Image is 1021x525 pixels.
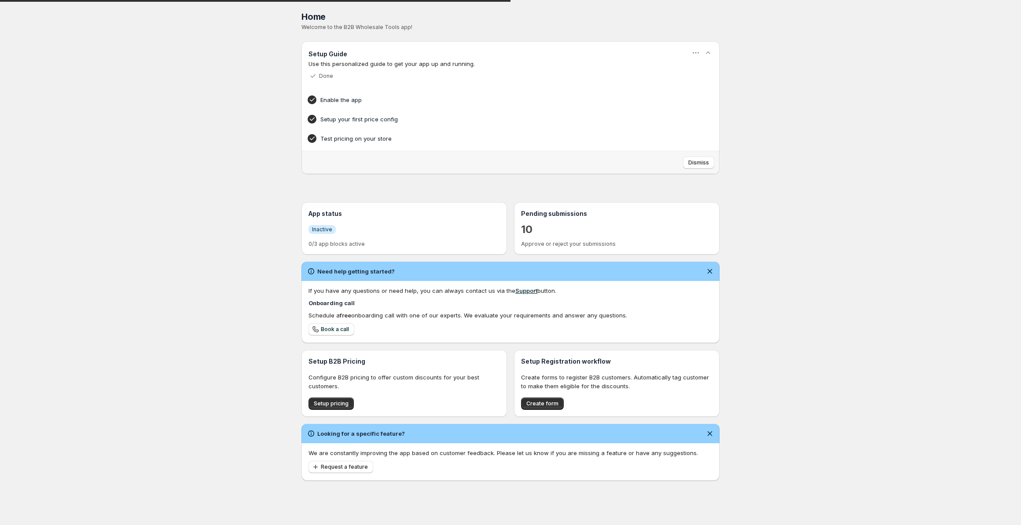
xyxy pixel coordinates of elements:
[309,209,500,218] h3: App status
[319,73,333,80] p: Done
[301,24,720,31] p: Welcome to the B2B Wholesale Tools app!
[321,463,368,470] span: Request a feature
[526,400,558,407] span: Create form
[309,50,347,58] h3: Setup Guide
[309,311,712,320] div: Schedule a onboarding call with one of our experts. We evaluate your requirements and answer any ...
[688,159,709,166] span: Dismiss
[704,427,716,440] button: Dismiss notification
[314,400,349,407] span: Setup pricing
[521,209,712,218] h3: Pending submissions
[340,312,351,319] b: free
[309,323,354,335] a: Book a call
[309,461,373,473] button: Request a feature
[521,222,533,237] a: 10
[683,157,714,169] button: Dismiss
[521,397,564,410] button: Create form
[309,373,500,390] p: Configure B2B pricing to offer custom discounts for your best customers.
[309,448,712,457] p: We are constantly improving the app based on customer feedback. Please let us know if you are mis...
[312,226,332,233] span: Inactive
[317,267,395,276] h2: Need help getting started?
[309,225,336,234] a: InfoInactive
[704,265,716,277] button: Dismiss notification
[309,299,712,307] h4: Onboarding call
[521,241,712,248] p: Approve or reject your submissions
[309,286,712,295] div: If you have any questions or need help, you can always contact us via the button.
[321,326,349,333] span: Book a call
[309,397,354,410] button: Setup pricing
[521,357,712,366] h3: Setup Registration workflow
[320,134,673,143] h4: Test pricing on your store
[317,429,405,438] h2: Looking for a specific feature?
[309,241,500,248] p: 0/3 app blocks active
[309,59,712,68] p: Use this personalized guide to get your app up and running.
[515,287,537,294] a: Support
[521,373,712,390] p: Create forms to register B2B customers. Automatically tag customer to make them eligible for the ...
[309,357,500,366] h3: Setup B2B Pricing
[301,11,326,22] span: Home
[320,95,673,104] h4: Enable the app
[320,115,673,124] h4: Setup your first price config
